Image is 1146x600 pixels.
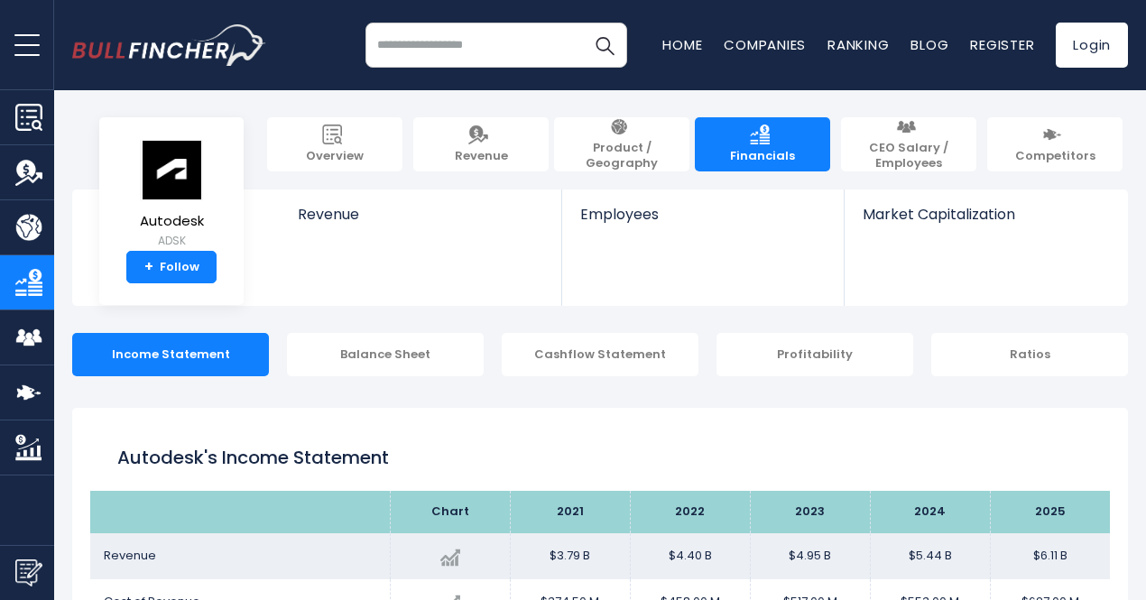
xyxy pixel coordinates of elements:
[750,491,870,533] th: 2023
[267,117,402,171] a: Overview
[724,35,806,54] a: Companies
[582,23,627,68] button: Search
[140,233,204,249] small: ADSK
[841,117,976,171] a: CEO Salary / Employees
[510,491,630,533] th: 2021
[455,149,508,164] span: Revenue
[306,149,364,164] span: Overview
[144,259,153,275] strong: +
[1056,23,1128,68] a: Login
[662,35,702,54] a: Home
[139,139,205,252] a: Autodesk ADSK
[630,533,750,579] td: $4.40 B
[563,141,680,171] span: Product / Geography
[280,189,562,254] a: Revenue
[990,491,1110,533] th: 2025
[827,35,889,54] a: Ranking
[845,189,1126,254] a: Market Capitalization
[72,24,266,66] a: Go to homepage
[863,206,1108,223] span: Market Capitalization
[931,333,1128,376] div: Ratios
[126,251,217,283] a: +Follow
[1015,149,1095,164] span: Competitors
[413,117,549,171] a: Revenue
[287,333,484,376] div: Balance Sheet
[970,35,1034,54] a: Register
[850,141,967,171] span: CEO Salary / Employees
[390,491,510,533] th: Chart
[72,24,266,66] img: bullfincher logo
[730,149,795,164] span: Financials
[502,333,698,376] div: Cashflow Statement
[870,491,990,533] th: 2024
[510,533,630,579] td: $3.79 B
[987,117,1123,171] a: Competitors
[580,206,825,223] span: Employees
[750,533,870,579] td: $4.95 B
[298,206,544,223] span: Revenue
[910,35,948,54] a: Blog
[695,117,830,171] a: Financials
[990,533,1110,579] td: $6.11 B
[117,444,1083,471] h1: Autodesk's Income Statement
[562,189,843,254] a: Employees
[716,333,913,376] div: Profitability
[72,333,269,376] div: Income Statement
[140,214,204,229] span: Autodesk
[554,117,689,171] a: Product / Geography
[870,533,990,579] td: $5.44 B
[630,491,750,533] th: 2022
[104,547,156,564] span: Revenue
